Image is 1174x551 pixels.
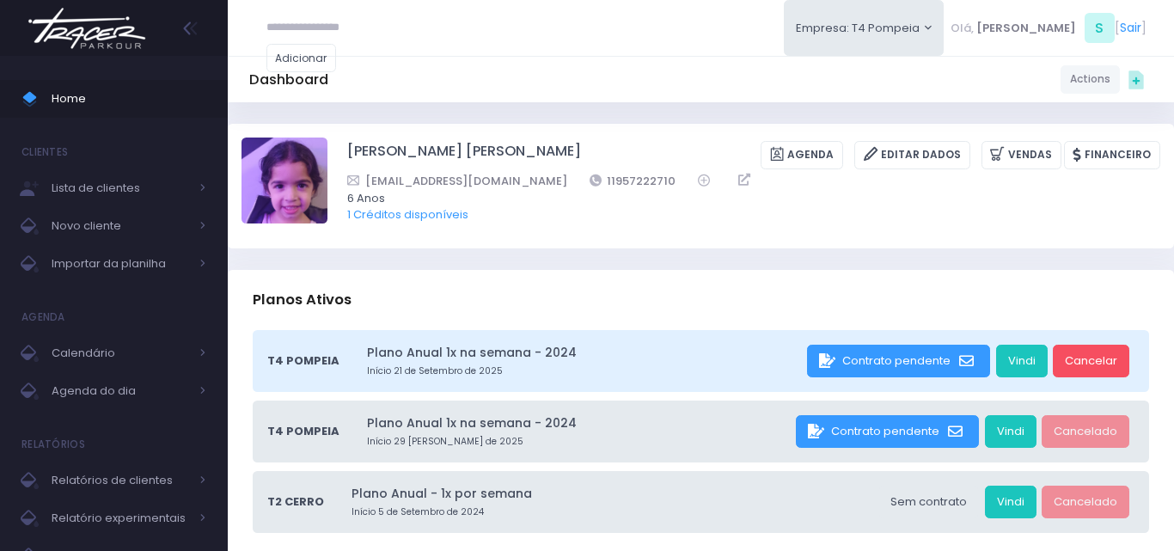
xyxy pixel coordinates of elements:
a: [EMAIL_ADDRESS][DOMAIN_NAME] [347,172,567,190]
a: Plano Anual 1x na semana - 2024 [367,344,802,362]
a: Actions [1061,65,1120,94]
small: Início 5 de Setembro de 2024 [352,505,873,519]
a: Vindi [985,415,1036,448]
a: Vendas [981,141,1061,169]
span: T4 Pompeia [267,423,339,440]
a: Vindi [985,486,1036,518]
div: [ ] [944,9,1153,47]
h4: Clientes [21,135,68,169]
span: S [1085,13,1115,43]
span: Novo cliente [52,215,189,237]
span: Olá, [951,20,974,37]
a: Editar Dados [854,141,970,169]
span: 6 Anos [347,190,1138,207]
span: Contrato pendente [831,423,939,439]
a: 1 Créditos disponíveis [347,206,468,223]
span: T2 Cerro [267,493,324,511]
a: [PERSON_NAME] [PERSON_NAME] [347,141,581,169]
small: Início 29 [PERSON_NAME] de 2025 [367,435,791,449]
small: Início 21 de Setembro de 2025 [367,364,802,378]
span: Relatório experimentais [52,507,189,530]
div: Quick actions [1120,63,1153,95]
a: Sair [1120,19,1141,37]
span: Agenda do dia [52,380,189,402]
a: Financeiro [1064,141,1160,169]
h3: Planos Ativos [253,275,352,324]
span: T4 Pompeia [267,352,339,370]
span: Lista de clientes [52,177,189,199]
a: Adicionar [266,44,337,72]
h4: Relatórios [21,427,85,462]
span: Importar da planilha [52,253,189,275]
label: Alterar foto de perfil [242,138,327,229]
span: Calendário [52,342,189,364]
span: Home [52,88,206,110]
div: Sem contrato [878,486,979,518]
a: 11957222710 [590,172,676,190]
a: Plano Anual - 1x por semana [352,485,873,503]
span: Relatórios de clientes [52,469,189,492]
a: Vindi [996,345,1048,377]
a: Agenda [761,141,843,169]
img: Clara Souza Ramos de Oliveira [242,138,327,223]
a: Cancelar [1053,345,1129,377]
h4: Agenda [21,300,65,334]
a: Plano Anual 1x na semana - 2024 [367,414,791,432]
span: [PERSON_NAME] [976,20,1076,37]
h5: Dashboard [249,71,328,89]
span: Contrato pendente [842,352,951,369]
